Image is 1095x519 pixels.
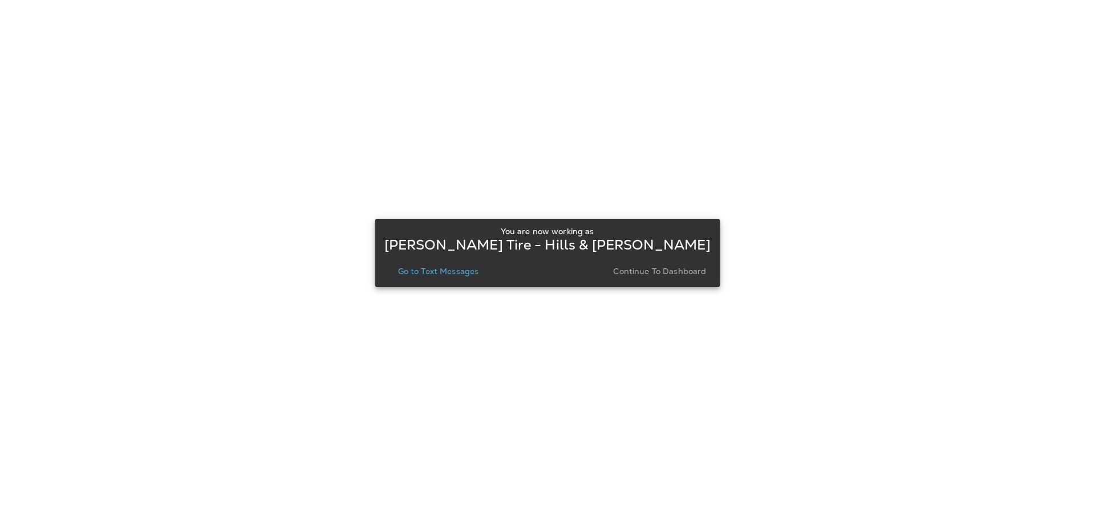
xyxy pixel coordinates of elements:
button: Continue to Dashboard [609,263,711,279]
p: You are now working as [501,227,594,236]
button: Go to Text Messages [394,263,484,279]
p: Go to Text Messages [398,267,479,276]
p: [PERSON_NAME] Tire - Hills & [PERSON_NAME] [384,240,711,250]
p: Continue to Dashboard [613,267,706,276]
